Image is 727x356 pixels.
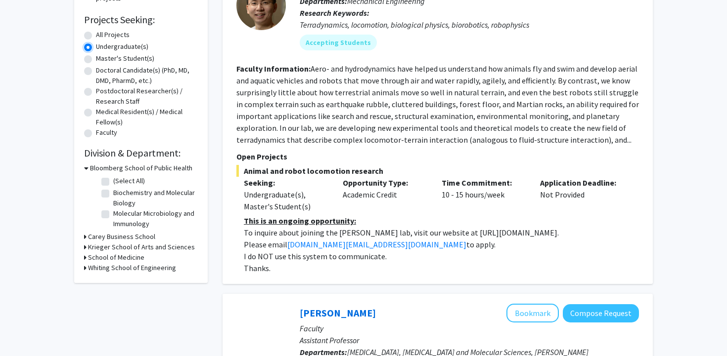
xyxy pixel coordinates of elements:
[7,312,42,349] iframe: Chat
[300,334,639,346] p: Assistant Professor
[236,64,639,145] fg-read-more: Aero- and hydrodynamics have helped us understand how animals fly and swim and develop aerial and...
[300,322,639,334] p: Faculty
[113,176,145,186] label: (Select All)
[244,227,639,238] p: To inquire about joining the [PERSON_NAME] lab, visit our website at [URL][DOMAIN_NAME].
[96,86,198,107] label: Postdoctoral Researcher(s) / Research Staff
[533,177,632,212] div: Not Provided
[343,177,427,189] p: Opportunity Type:
[88,242,195,252] h3: Krieger School of Arts and Sciences
[287,239,466,249] a: [DOMAIN_NAME][EMAIL_ADDRESS][DOMAIN_NAME]
[540,177,624,189] p: Application Deadline:
[300,35,377,50] mat-chip: Accepting Students
[96,41,148,52] label: Undergraduate(s)
[113,208,195,229] label: Molecular Microbiology and Immunology
[236,64,311,74] b: Faculty Information:
[88,252,144,263] h3: School of Medicine
[335,177,434,212] div: Academic Credit
[244,238,639,250] p: Please email to apply.
[96,127,117,138] label: Faculty
[244,250,639,262] p: I do NOT use this system to communicate.
[244,216,356,226] u: This is an ongoing opportunity:
[88,263,176,273] h3: Whiting School of Engineering
[506,304,559,322] button: Add Raj Mukherjee to Bookmarks
[236,151,639,162] p: Open Projects
[113,188,195,208] label: Biochemistry and Molecular Biology
[90,163,192,173] h3: Bloomberg School of Public Health
[563,304,639,322] button: Compose Request to Raj Mukherjee
[84,14,198,26] h2: Projects Seeking:
[300,8,369,18] b: Research Keywords:
[300,19,639,31] div: Terradynamics, locomotion, biological physics, biorobotics, robophysics
[96,30,130,40] label: All Projects
[300,307,376,319] a: [PERSON_NAME]
[434,177,533,212] div: 10 - 15 hours/week
[96,53,154,64] label: Master's Student(s)
[244,189,328,212] div: Undergraduate(s), Master's Student(s)
[442,177,526,189] p: Time Commitment:
[84,147,198,159] h2: Division & Department:
[88,232,155,242] h3: Carey Business School
[96,65,198,86] label: Doctoral Candidate(s) (PhD, MD, DMD, PharmD, etc.)
[96,107,198,127] label: Medical Resident(s) / Medical Fellow(s)
[236,165,639,177] span: Animal and robot locomotion research
[244,262,639,274] p: Thanks.
[244,177,328,189] p: Seeking:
